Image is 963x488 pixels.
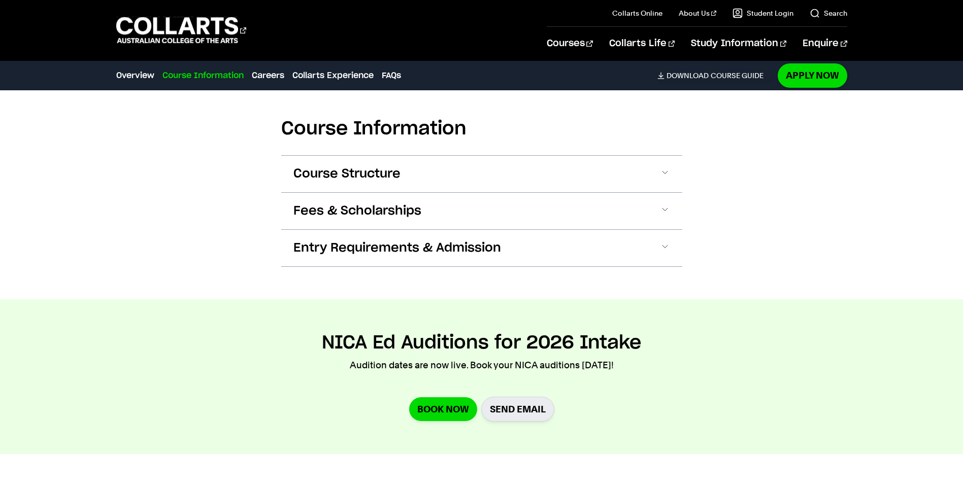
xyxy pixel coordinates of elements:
span: Course Structure [293,166,401,182]
div: Go to homepage [116,16,246,45]
button: Entry Requirements & Admission [281,230,682,266]
a: Overview [116,69,154,82]
a: Collarts Online [612,8,662,18]
span: Entry Requirements & Admission [293,240,501,256]
button: Fees & Scholarships [281,193,682,229]
a: Collarts Experience [292,69,374,82]
a: Book Now [409,397,477,421]
a: Student Login [733,8,793,18]
a: Study Information [691,27,786,60]
h2: NICA Ed Auditions for 2026 Intake [322,332,641,354]
a: About Us [679,8,716,18]
a: DownloadCourse Guide [657,71,772,80]
button: Course Structure [281,156,682,192]
a: Apply Now [778,63,847,87]
a: Careers [252,69,284,82]
a: Enquire [803,27,847,60]
h2: Course Information [281,118,682,140]
span: Download [667,71,709,80]
a: Collarts Life [609,27,675,60]
a: FAQs [382,69,401,82]
p: Audition dates are now live. Book your NICA auditions [DATE]! [350,358,614,372]
a: Course Information [162,69,244,82]
a: Courses [547,27,593,60]
a: Search [810,8,847,18]
a: Send email [481,397,554,422]
span: Fees & Scholarships [293,203,421,219]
